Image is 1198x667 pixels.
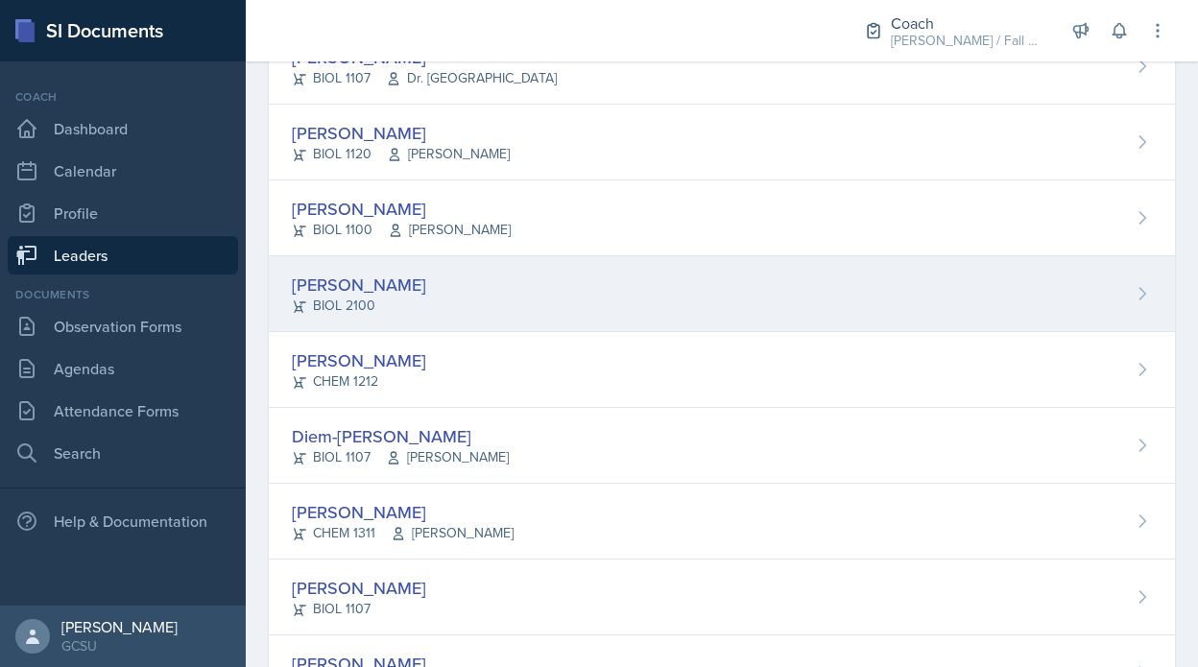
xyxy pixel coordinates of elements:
div: CHEM 1212 [292,371,426,392]
div: BIOL 1120 [292,144,510,164]
div: BIOL 1107 [292,599,426,619]
div: [PERSON_NAME] [292,120,510,146]
div: [PERSON_NAME] [292,347,426,373]
div: [PERSON_NAME] / Fall 2025 [891,31,1044,51]
div: BIOL 1100 [292,220,511,240]
a: [PERSON_NAME] CHEM 1212 [269,332,1175,408]
div: CHEM 1311 [292,523,514,543]
div: [PERSON_NAME] [292,575,426,601]
a: Attendance Forms [8,392,238,430]
a: [PERSON_NAME] BIOL 2100 [269,256,1175,332]
div: BIOL 2100 [292,296,426,316]
a: Dashboard [8,109,238,148]
a: [PERSON_NAME] BIOL 1120[PERSON_NAME] [269,105,1175,180]
span: [PERSON_NAME] [387,144,510,164]
a: [PERSON_NAME] BIOL 1100[PERSON_NAME] [269,180,1175,256]
span: [PERSON_NAME] [391,523,514,543]
div: Documents [8,286,238,303]
div: BIOL 1107 [292,447,509,467]
div: BIOL 1107 [292,68,557,88]
span: [PERSON_NAME] [386,447,509,467]
a: Search [8,434,238,472]
div: Help & Documentation [8,502,238,540]
div: [PERSON_NAME] [292,196,511,222]
a: Diem-[PERSON_NAME] BIOL 1107[PERSON_NAME] [269,408,1175,484]
div: [PERSON_NAME] [61,617,178,636]
a: Leaders [8,236,238,274]
div: [PERSON_NAME] [292,272,426,298]
a: Agendas [8,349,238,388]
a: Observation Forms [8,307,238,345]
a: Profile [8,194,238,232]
a: [PERSON_NAME] BIOL 1107Dr. [GEOGRAPHIC_DATA] [269,29,1175,105]
div: Coach [8,88,238,106]
a: [PERSON_NAME] BIOL 1107 [269,560,1175,635]
div: Diem-[PERSON_NAME] [292,423,509,449]
div: GCSU [61,636,178,655]
span: [PERSON_NAME] [388,220,511,240]
div: [PERSON_NAME] [292,499,514,525]
span: Dr. [GEOGRAPHIC_DATA] [386,68,557,88]
div: Coach [891,12,1044,35]
a: Calendar [8,152,238,190]
a: [PERSON_NAME] CHEM 1311[PERSON_NAME] [269,484,1175,560]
